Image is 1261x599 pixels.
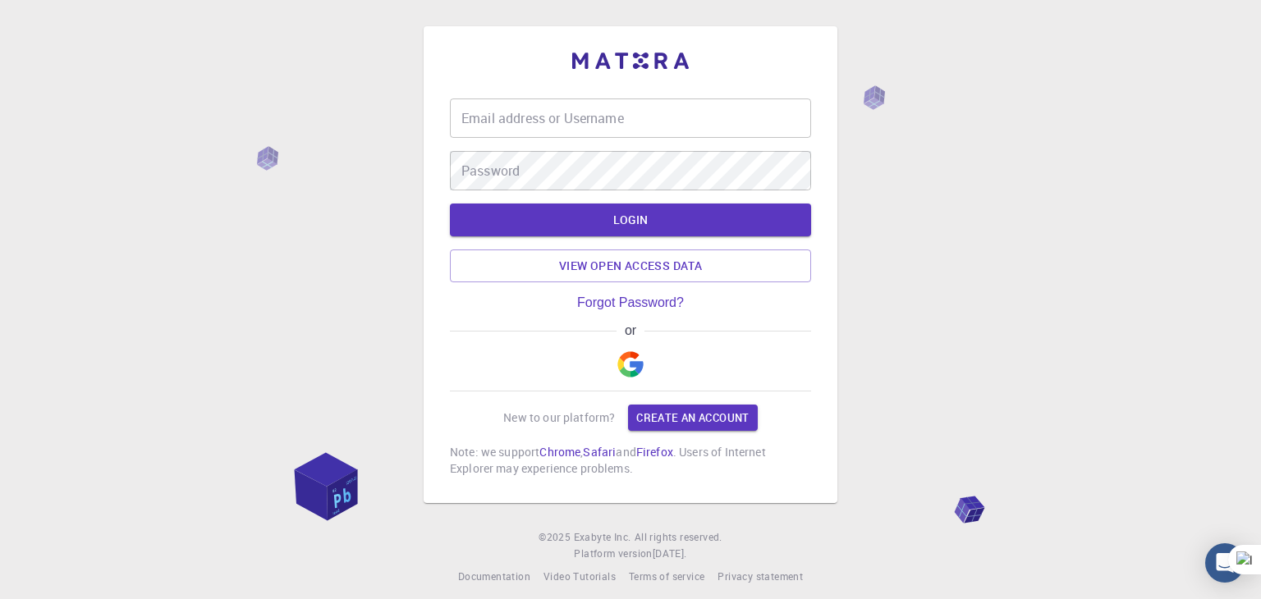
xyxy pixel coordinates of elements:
[539,529,573,546] span: © 2025
[1205,543,1245,583] div: Open Intercom Messenger
[577,295,684,310] a: Forgot Password?
[629,569,704,583] span: Terms of service
[635,529,722,546] span: All rights reserved.
[574,546,652,562] span: Platform version
[450,444,811,477] p: Note: we support , and . Users of Internet Explorer may experience problems.
[574,529,631,546] a: Exabyte Inc.
[617,323,644,338] span: or
[450,203,811,236] button: LOGIN
[543,569,616,583] span: Video Tutorials
[450,249,811,282] a: View open access data
[543,569,616,585] a: Video Tutorials
[458,569,530,585] a: Documentation
[653,546,687,562] a: [DATE].
[574,530,631,543] span: Exabyte Inc.
[629,569,704,585] a: Terms of service
[503,409,615,426] p: New to our platform?
[458,569,530,583] span: Documentation
[617,351,644,377] img: Google
[718,569,803,583] span: Privacy statement
[718,569,803,585] a: Privacy statement
[636,444,673,460] a: Firefox
[539,444,580,460] a: Chrome
[583,444,616,460] a: Safari
[653,546,687,560] span: [DATE] .
[628,405,757,431] a: Create an account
